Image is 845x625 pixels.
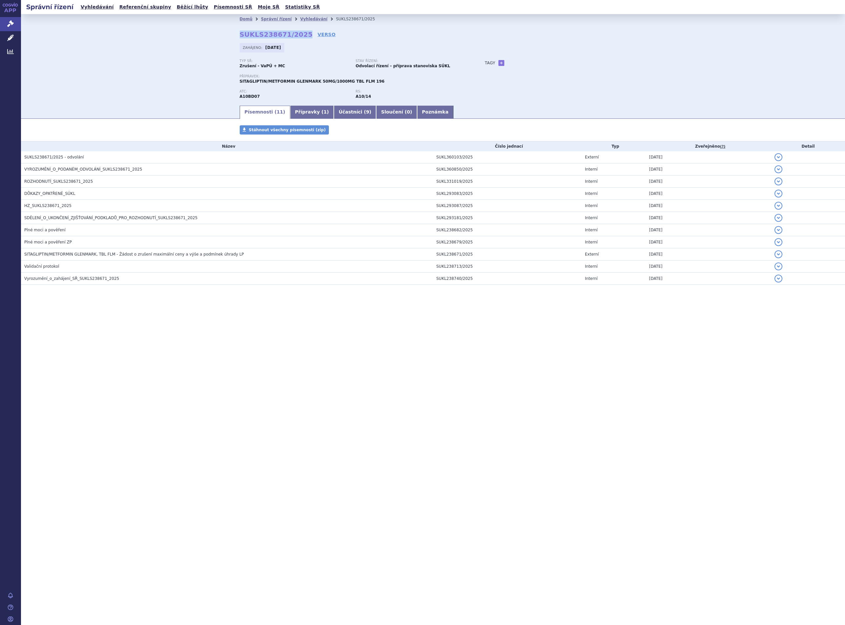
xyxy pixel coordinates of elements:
[433,176,582,188] td: SUKL331019/2025
[240,79,385,84] span: SITAGLIPTIN/METFORMIN GLENMARK 50MG/1000MG TBL FLM 196
[21,2,79,11] h2: Správní řízení
[646,188,772,200] td: [DATE]
[240,125,329,135] a: Stáhnout všechny písemnosti (zip)
[261,17,292,21] a: Správní řízení
[240,64,285,68] strong: Zrušení - VaPÚ + MC
[775,202,782,210] button: detail
[79,3,116,11] a: Vyhledávání
[240,31,313,38] strong: SUKLS238671/2025
[775,226,782,234] button: detail
[24,155,84,159] span: SUKLS238671/2025 - odvolání
[243,45,264,50] span: Zahájeno:
[775,275,782,282] button: detail
[646,163,772,176] td: [DATE]
[249,128,326,132] span: Stáhnout všechny písemnosti (zip)
[240,59,349,63] p: Typ SŘ:
[24,191,75,196] span: DŮKAZY_OPATŘENÉ_SÚKL
[585,216,598,220] span: Interní
[240,17,252,21] a: Domů
[300,17,327,21] a: Vyhledávání
[585,191,598,196] span: Interní
[646,260,772,273] td: [DATE]
[24,167,142,172] span: VYROZUMĚNÍ_O_PODANÉM_ODVOLÁNÍ_SUKLS238671_2025
[24,179,93,184] span: ROZHODNUTÍ_SUKLS238671_2025
[290,106,334,119] a: Přípravky (1)
[24,228,66,232] span: Plné moci a pověření
[407,109,410,115] span: 0
[175,3,210,11] a: Běžící lhůty
[317,31,335,38] a: VERSO
[356,59,465,63] p: Stav řízení:
[585,155,599,159] span: Externí
[775,262,782,270] button: detail
[585,240,598,244] span: Interní
[433,260,582,273] td: SUKL238713/2025
[256,3,281,11] a: Moje SŘ
[646,248,772,260] td: [DATE]
[356,90,465,94] p: RS:
[433,273,582,285] td: SUKL238740/2025
[582,141,646,151] th: Typ
[433,188,582,200] td: SUKL293083/2025
[212,3,254,11] a: Písemnosti SŘ
[21,141,433,151] th: Název
[775,177,782,185] button: detail
[376,106,417,119] a: Sloučení (0)
[433,163,582,176] td: SUKL360850/2025
[433,212,582,224] td: SUKL293181/2025
[24,240,72,244] span: Plné moci a pověření ZP
[433,236,582,248] td: SUKL238679/2025
[646,212,772,224] td: [DATE]
[24,252,244,257] span: SITAGLIPTIN/METFORMIN GLENMARK, TBL FLM - Žádost o zrušení maximální ceny a výše a podmínek úhrad...
[240,106,290,119] a: Písemnosti (11)
[585,203,598,208] span: Interní
[720,144,725,149] abbr: (?)
[433,141,582,151] th: Číslo jednací
[356,94,371,99] strong: metformin a sitagliptin
[283,3,322,11] a: Statistiky SŘ
[356,64,450,68] strong: Odvolací řízení – příprava stanoviska SÚKL
[646,224,772,236] td: [DATE]
[277,109,283,115] span: 11
[336,14,384,24] li: SUKLS238671/2025
[324,109,327,115] span: 1
[646,176,772,188] td: [DATE]
[585,179,598,184] span: Interní
[240,74,472,78] p: Přípravek:
[585,276,598,281] span: Interní
[775,153,782,161] button: detail
[771,141,845,151] th: Detail
[646,141,772,151] th: Zveřejněno
[417,106,453,119] a: Poznámka
[646,151,772,163] td: [DATE]
[585,228,598,232] span: Interní
[240,90,349,94] p: ATC:
[646,200,772,212] td: [DATE]
[775,190,782,198] button: detail
[775,238,782,246] button: detail
[24,203,71,208] span: HZ_SUKLS238671_2025
[240,94,260,99] strong: METFORMIN A SITAGLIPTIN
[775,165,782,173] button: detail
[498,60,504,66] a: +
[646,236,772,248] td: [DATE]
[24,216,197,220] span: SDĚLENÍ_O_UKONČENÍ_ZJIŠŤOVÁNÍ_PODKLADŮ_PRO_ROZHODNUTÍ_SUKLS238671_2025
[485,59,495,67] h3: Tagy
[646,273,772,285] td: [DATE]
[265,45,281,50] strong: [DATE]
[433,200,582,212] td: SUKL293087/2025
[775,214,782,222] button: detail
[775,250,782,258] button: detail
[366,109,369,115] span: 9
[24,264,59,269] span: Validační protokol
[585,264,598,269] span: Interní
[585,252,599,257] span: Externí
[433,248,582,260] td: SUKL238671/2025
[24,276,119,281] span: Vyrozumění_o_zahájení_SŘ_SUKLS238671_2025
[334,106,376,119] a: Účastníci (9)
[433,224,582,236] td: SUKL238682/2025
[117,3,173,11] a: Referenční skupiny
[433,151,582,163] td: SUKL360103/2025
[585,167,598,172] span: Interní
